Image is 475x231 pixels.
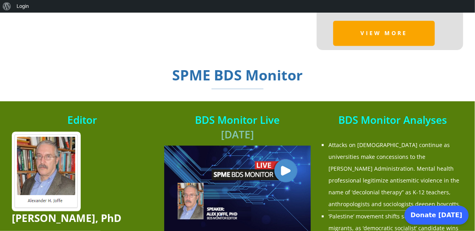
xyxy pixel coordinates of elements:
a: View More [333,21,435,46]
span: BDS Monitor Live [195,113,280,127]
span: BDS Monitor Analyses [339,113,447,127]
span: View More [361,30,408,37]
h3: [DATE] [164,113,311,142]
span: [PERSON_NAME], PhD [12,211,121,225]
a: Attacks on [DEMOGRAPHIC_DATA] continue as universities make concessions to the [PERSON_NAME] Admi... [328,142,460,208]
span: Editor [67,113,97,127]
span: SPME BDS Monitor [173,66,303,89]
